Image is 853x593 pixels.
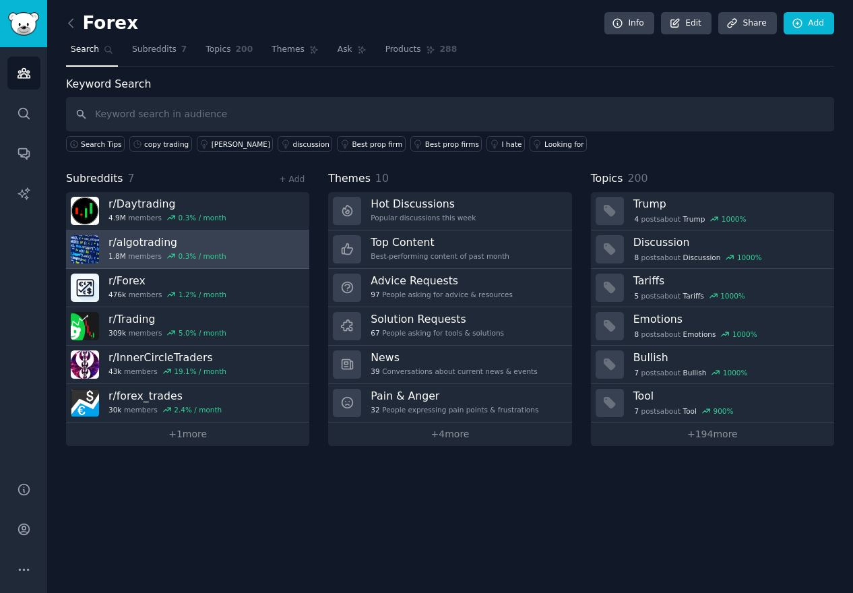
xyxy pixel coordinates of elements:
h3: Bullish [633,350,825,365]
div: members [108,328,226,338]
h3: r/ Forex [108,274,226,288]
div: members [108,367,226,376]
a: Advice Requests97People asking for advice & resources [328,269,571,307]
img: Trading [71,312,99,340]
h3: Advice Requests [371,274,513,288]
div: People asking for advice & resources [371,290,513,299]
a: I hate [486,136,525,152]
a: + Add [279,175,305,184]
a: Tariffs5postsaboutTariffs1000% [591,269,834,307]
div: discussion [292,139,329,149]
div: 19.1 % / month [174,367,226,376]
div: 1000 % [732,330,757,339]
span: Products [385,44,421,56]
img: forex_trades [71,389,99,417]
div: 1000 % [723,368,748,377]
span: Bullish [683,368,707,377]
a: Tool7postsaboutTool900% [591,384,834,423]
span: 200 [627,172,647,185]
a: +1more [66,423,309,446]
h3: News [371,350,537,365]
span: 5 [634,291,639,301]
a: r/InnerCircleTraders43kmembers19.1% / month [66,346,309,384]
div: post s about [633,251,763,263]
a: Share [718,12,776,35]
div: 5.0 % / month [179,328,226,338]
a: Looking for [530,136,587,152]
div: post s about [633,405,735,417]
button: Search Tips [66,136,125,152]
span: Subreddits [132,44,177,56]
img: algotrading [71,235,99,263]
a: +4more [328,423,571,446]
h3: Solution Requests [371,312,504,326]
a: Emotions8postsaboutEmotions1000% [591,307,834,346]
a: Trump4postsaboutTrump1000% [591,192,834,230]
h3: r/ algotrading [108,235,226,249]
div: 1.2 % / month [179,290,226,299]
div: 900 % [713,406,733,416]
img: Forex [71,274,99,302]
span: Topics [591,170,623,187]
h3: r/ InnerCircleTraders [108,350,226,365]
a: Products288 [381,39,462,67]
div: Conversations about current news & events [371,367,537,376]
div: I hate [501,139,522,149]
a: [PERSON_NAME] [197,136,274,152]
a: r/Trading309kmembers5.0% / month [66,307,309,346]
span: Subreddits [66,170,123,187]
div: 0.3 % / month [179,251,226,261]
a: discussion [278,136,332,152]
span: 7 [634,368,639,377]
span: Topics [206,44,230,56]
input: Keyword search in audience [66,97,834,131]
span: Discussion [683,253,721,262]
span: 10 [375,172,389,185]
h3: Pain & Anger [371,389,538,403]
div: People asking for tools & solutions [371,328,504,338]
h3: Emotions [633,312,825,326]
span: Emotions [683,330,716,339]
h3: Tariffs [633,274,825,288]
h3: Trump [633,197,825,211]
a: Add [784,12,834,35]
span: Ask [338,44,352,56]
a: Hot DiscussionsPopular discussions this week [328,192,571,230]
div: People expressing pain points & frustrations [371,405,538,414]
h3: r/ Trading [108,312,226,326]
span: 309k [108,328,126,338]
span: 7 [634,406,639,416]
a: r/Forex476kmembers1.2% / month [66,269,309,307]
a: Info [604,12,654,35]
span: 1.8M [108,251,126,261]
h3: r/ forex_trades [108,389,222,403]
span: 200 [236,44,253,56]
span: 476k [108,290,126,299]
h3: Discussion [633,235,825,249]
span: 7 [181,44,187,56]
a: Pain & Anger32People expressing pain points & frustrations [328,384,571,423]
span: 43k [108,367,121,376]
span: 32 [371,405,379,414]
a: Top ContentBest-performing content of past month [328,230,571,269]
div: post s about [633,328,759,340]
div: Popular discussions this week [371,213,476,222]
span: 8 [634,330,639,339]
span: Trump [683,214,705,224]
img: InnerCircleTraders [71,350,99,379]
div: post s about [633,290,747,302]
h2: Forex [66,13,138,34]
div: 1000 % [737,253,762,262]
h3: Tool [633,389,825,403]
a: r/algotrading1.8Mmembers0.3% / month [66,230,309,269]
div: members [108,213,226,222]
div: post s about [633,213,748,225]
span: Search Tips [81,139,122,149]
div: members [108,405,222,414]
a: r/Daytrading4.9Mmembers0.3% / month [66,192,309,230]
span: Tool [683,406,697,416]
div: 0.3 % / month [179,213,226,222]
span: 8 [634,253,639,262]
a: Discussion8postsaboutDiscussion1000% [591,230,834,269]
span: Themes [272,44,305,56]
